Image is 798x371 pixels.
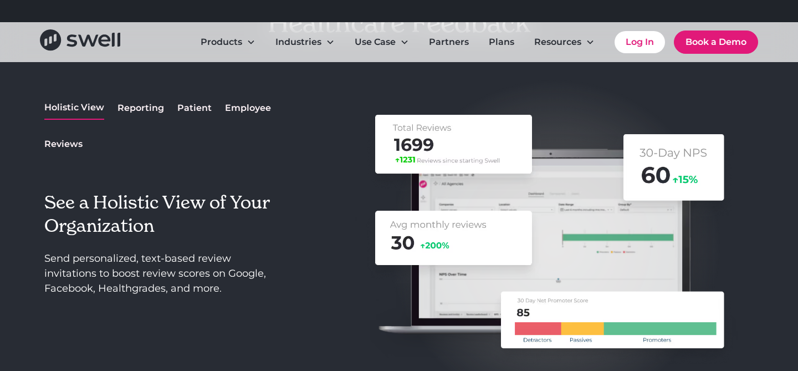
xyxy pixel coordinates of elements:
[44,251,273,296] p: Send personalized, text-based review invitations to boost review scores on Google, Facebook, Heal...
[275,35,321,49] div: Industries
[534,35,581,49] div: Resources
[192,31,264,53] div: Products
[44,138,83,151] div: Reviews
[44,101,104,114] div: Holistic View
[615,31,665,53] a: Log In
[420,31,478,53] a: Partners
[267,31,344,53] div: Industries
[201,35,242,49] div: Products
[346,31,418,53] div: Use Case
[480,31,523,53] a: Plans
[44,191,273,237] h3: See a Holistic View of Your Organization
[355,35,396,49] div: Use Case
[177,101,212,115] div: Patient
[525,31,603,53] div: Resources
[117,101,164,115] div: Reporting
[40,29,120,54] a: home
[674,31,758,54] a: Book a Demo
[225,101,271,115] div: Employee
